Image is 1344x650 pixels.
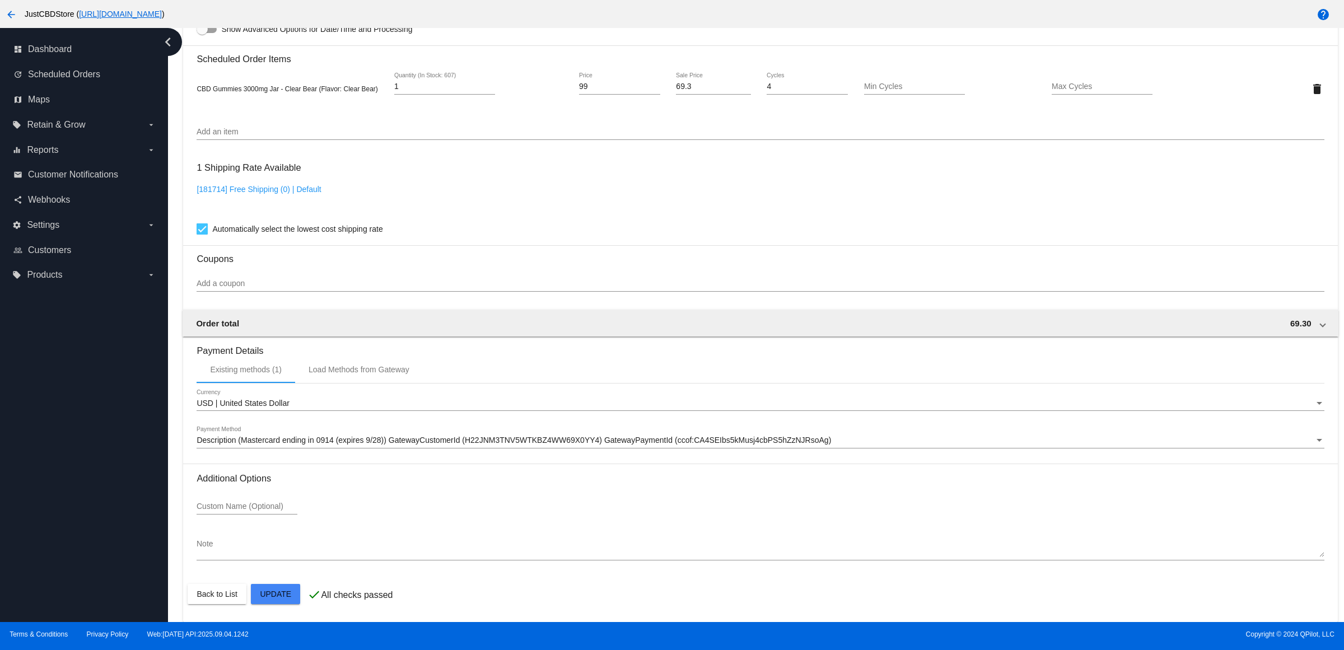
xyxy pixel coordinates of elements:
button: Back to List [188,584,246,604]
a: [URL][DOMAIN_NAME] [79,10,162,18]
input: Custom Name (Optional) [197,502,297,511]
i: dashboard [13,45,22,54]
input: Cycles [767,82,848,91]
mat-select: Payment Method [197,436,1324,445]
button: Update [251,584,300,604]
a: email Customer Notifications [13,166,156,184]
span: Webhooks [28,195,70,205]
span: Copyright © 2024 QPilot, LLC [682,630,1334,638]
a: Terms & Conditions [10,630,68,638]
h3: Scheduled Order Items [197,45,1324,64]
div: Load Methods from Gateway [309,365,409,374]
span: Reports [27,145,58,155]
a: map Maps [13,91,156,109]
mat-select: Currency [197,399,1324,408]
span: Retain & Grow [27,120,85,130]
span: Settings [27,220,59,230]
i: equalizer [12,146,21,155]
h3: Additional Options [197,473,1324,484]
i: arrow_drop_down [147,270,156,279]
i: share [13,195,22,204]
span: Automatically select the lowest cost shipping rate [212,222,382,236]
input: Min Cycles [864,82,965,91]
mat-icon: arrow_back [4,8,18,21]
a: people_outline Customers [13,241,156,259]
input: Add an item [197,128,1324,137]
input: Max Cycles [1052,82,1152,91]
span: Products [27,270,62,280]
mat-icon: help [1317,8,1330,21]
span: Customers [28,245,71,255]
input: Sale Price [676,82,750,91]
mat-icon: check [307,588,321,601]
a: dashboard Dashboard [13,40,156,58]
h3: Coupons [197,245,1324,264]
span: Update [260,590,291,598]
a: update Scheduled Orders [13,66,156,83]
span: Customer Notifications [28,170,118,180]
mat-expansion-panel-header: Order total 69.30 [183,310,1338,336]
span: CBD Gummies 3000mg Jar - Clear Bear (Flavor: Clear Bear) [197,85,377,93]
a: [181714] Free Shipping (0) | Default [197,185,321,194]
p: All checks passed [321,590,393,600]
span: 69.30 [1290,319,1312,328]
input: Quantity (In Stock: 607) [394,82,495,91]
span: Show Advanced Options for Date/Time and Processing [221,24,412,35]
i: email [13,170,22,179]
i: map [13,95,22,104]
span: Back to List [197,590,237,598]
span: Description (Mastercard ending in 0914 (expires 9/28)) GatewayCustomerId (H22JNM3TNV5WTKBZ4WW69X0... [197,436,831,445]
span: Order total [196,319,239,328]
a: share Webhooks [13,191,156,209]
i: arrow_drop_down [147,120,156,129]
a: Privacy Policy [87,630,129,638]
i: arrow_drop_down [147,146,156,155]
i: settings [12,221,21,230]
i: update [13,70,22,79]
span: Scheduled Orders [28,69,100,80]
i: local_offer [12,120,21,129]
i: arrow_drop_down [147,221,156,230]
i: chevron_left [159,33,177,51]
a: Web:[DATE] API:2025.09.04.1242 [147,630,249,638]
h3: Payment Details [197,337,1324,356]
input: Price [579,82,660,91]
i: local_offer [12,270,21,279]
span: Maps [28,95,50,105]
span: Dashboard [28,44,72,54]
i: people_outline [13,246,22,255]
div: Existing methods (1) [210,365,282,374]
h3: 1 Shipping Rate Available [197,156,301,180]
mat-icon: delete [1310,82,1324,96]
span: JustCBDStore ( ) [25,10,165,18]
input: Add a coupon [197,279,1324,288]
span: USD | United States Dollar [197,399,289,408]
